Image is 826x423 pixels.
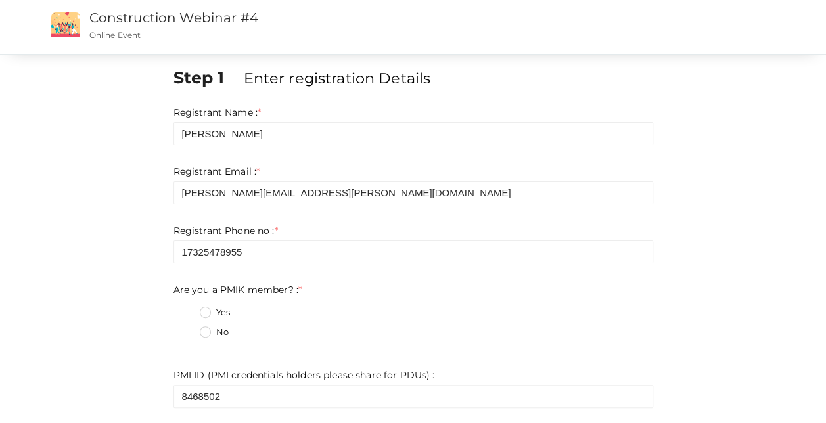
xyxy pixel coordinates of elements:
[243,68,430,89] label: Enter registration Details
[173,181,653,204] input: Enter registrant email here.
[89,10,258,26] a: Construction Webinar #4
[200,306,230,319] label: Yes
[173,283,302,296] label: Are you a PMIK member? :
[173,66,241,89] label: Step 1
[200,326,229,339] label: No
[89,30,503,41] p: Online Event
[173,122,653,145] input: Enter registrant name here.
[173,240,653,263] input: Enter registrant phone no here.
[173,106,262,119] label: Registrant Name :
[173,368,435,382] label: PMI ID (PMI credentials holders please share for PDUs) :
[173,165,260,178] label: Registrant Email :
[51,12,80,37] img: event2.png
[173,224,278,237] label: Registrant Phone no :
